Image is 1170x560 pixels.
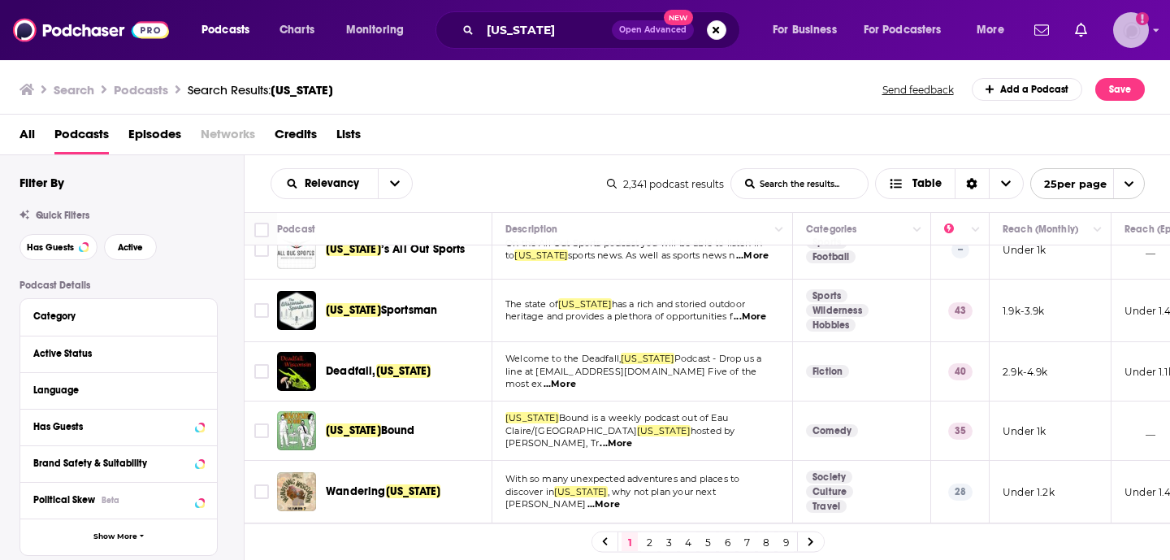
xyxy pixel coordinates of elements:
a: Hobbies [806,319,856,332]
span: Toggle select row [254,423,269,438]
span: Wandering [326,484,386,498]
a: Episodes [128,121,181,154]
div: Has Guests [33,421,190,432]
a: Culture [806,485,853,498]
div: Sort Direction [955,169,989,198]
div: Categories [806,219,856,239]
span: The state of [505,298,558,310]
span: Show More [93,532,137,541]
span: [US_STATE] [558,298,612,310]
a: Fiction [806,365,849,378]
a: Wilderness [806,304,869,317]
span: More [977,19,1004,41]
a: Wisconsin’s All Out Sports [277,230,316,269]
span: Open Advanced [619,26,687,34]
span: Podcast - Drop us a [674,353,761,364]
button: Active Status [33,343,204,363]
span: Networks [201,121,255,154]
button: Show profile menu [1113,12,1149,48]
img: Wisconsin Bound [277,411,316,450]
a: Deadfall,[US_STATE] [326,363,431,380]
span: Political Skew [33,494,95,506]
a: Wandering[US_STATE] [326,484,440,500]
p: 2.9k-4.9k [1003,365,1048,379]
button: open menu [965,17,1025,43]
div: Podcast [277,219,315,239]
input: Search podcasts, credits, & more... [480,17,612,43]
h2: Choose List sort [271,168,413,199]
span: Toggle select row [254,484,269,499]
button: Active [104,234,157,260]
button: open menu [853,17,965,43]
a: 1 [622,532,638,552]
button: Column Actions [966,220,986,240]
div: Reach (Monthly) [1003,219,1078,239]
a: 3 [661,532,677,552]
p: -- [951,241,969,258]
span: [US_STATE] [271,82,333,98]
a: All [19,121,35,154]
div: 2,341 podcast results [607,178,724,190]
button: Has Guests [33,416,204,436]
div: Language [33,384,193,396]
a: Search Results:[US_STATE] [188,82,333,98]
a: [US_STATE]Bound [326,423,415,439]
a: Podchaser - Follow, Share and Rate Podcasts [13,15,169,46]
span: New [664,10,693,25]
span: Has Guests [27,243,74,252]
button: Column Actions [769,220,789,240]
a: Wandering Wisconsin [277,472,316,511]
span: ...More [734,310,766,323]
button: Column Actions [908,220,927,240]
img: User Profile [1113,12,1149,48]
a: [US_STATE]’s All Out Sports [326,241,466,258]
button: Show More [20,519,217,555]
div: Power Score [944,219,967,239]
a: Lists [336,121,361,154]
span: [US_STATE] [514,250,568,261]
span: For Business [773,19,837,41]
span: ...More [587,498,620,511]
a: Wisconsin Sportsman [277,291,316,330]
h3: Search [54,82,94,98]
span: sports news. As well as sports news n [568,250,734,261]
span: Charts [279,19,314,41]
p: 40 [948,363,973,380]
span: [US_STATE] [505,412,559,423]
span: line at [EMAIL_ADDRESS][DOMAIN_NAME] Five of the most ex [505,366,756,390]
span: Podcasts [54,121,109,154]
div: Brand Safety & Suitability [33,458,190,469]
a: 4 [680,532,696,552]
span: [US_STATE] [326,303,381,317]
span: has a rich and storied outdoor [612,298,745,310]
span: ...More [544,378,576,391]
span: Monitoring [346,19,404,41]
a: Charts [269,17,324,43]
a: 8 [758,532,774,552]
button: open menu [335,17,425,43]
span: Deadfall, [326,364,376,378]
a: Travel [806,500,847,513]
span: On the All Out Sports podcast you will be able to listen in [505,237,762,249]
span: Toggle select row [254,303,269,318]
div: Search podcasts, credits, & more... [451,11,756,49]
span: With so many unexpected adventures and places to [505,473,739,484]
h2: Choose View [875,168,1024,199]
a: [US_STATE]Sportsman [326,302,437,319]
button: Column Actions [1088,220,1107,240]
span: For Podcasters [864,19,942,41]
a: Credits [275,121,317,154]
a: 2 [641,532,657,552]
a: 6 [719,532,735,552]
div: Beta [102,495,119,506]
a: Comedy [806,424,858,437]
button: open menu [378,169,412,198]
button: Has Guests [19,234,97,260]
span: Welcome to the Deadfall, [505,353,621,364]
span: Sportsman [381,303,438,317]
span: Quick Filters [36,210,89,221]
